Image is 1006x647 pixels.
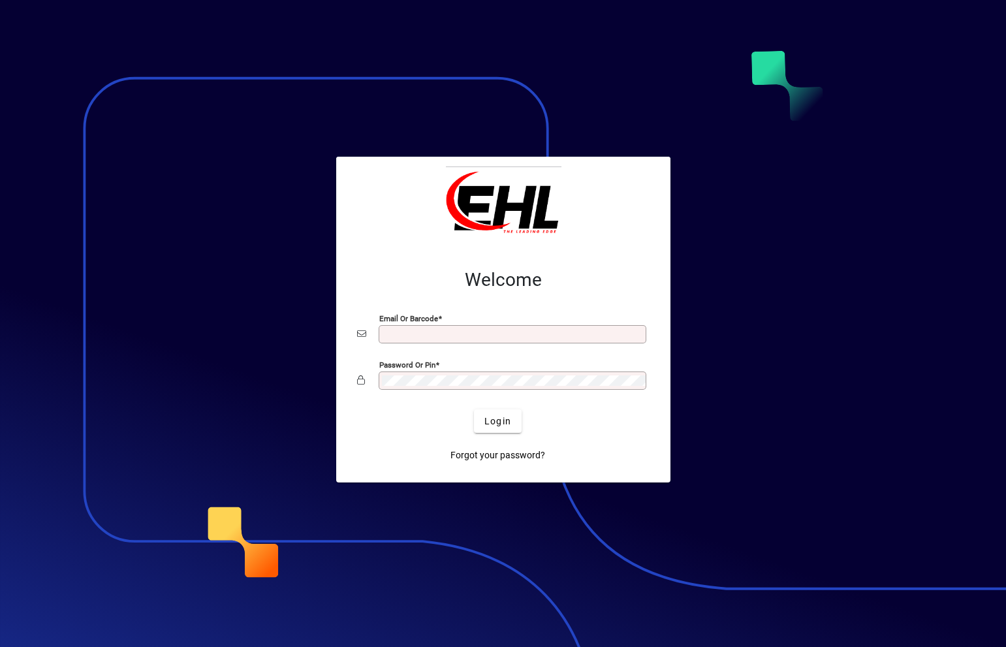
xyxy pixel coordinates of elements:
[484,415,511,428] span: Login
[379,314,438,323] mat-label: Email or Barcode
[474,409,522,433] button: Login
[357,269,650,291] h2: Welcome
[450,449,545,462] span: Forgot your password?
[379,360,435,370] mat-label: Password or Pin
[445,443,550,467] a: Forgot your password?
